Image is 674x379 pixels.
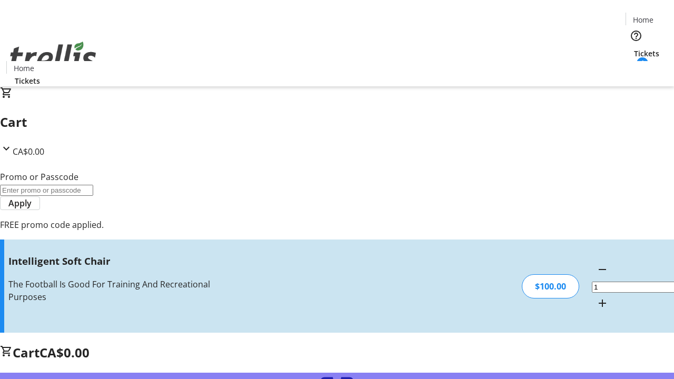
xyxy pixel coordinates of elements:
[14,63,34,74] span: Home
[634,48,659,59] span: Tickets
[522,274,579,298] div: $100.00
[8,278,239,303] div: The Football Is Good For Training And Recreational Purposes
[6,75,48,86] a: Tickets
[15,75,40,86] span: Tickets
[626,25,647,46] button: Help
[633,14,653,25] span: Home
[13,146,44,157] span: CA$0.00
[592,293,613,314] button: Increment by one
[39,344,90,361] span: CA$0.00
[8,254,239,268] h3: Intelligent Soft Chair
[592,259,613,280] button: Decrement by one
[8,197,32,210] span: Apply
[626,48,668,59] a: Tickets
[626,14,660,25] a: Home
[6,30,100,83] img: Orient E2E Organization 62NfgGhcA5's Logo
[7,63,41,74] a: Home
[626,59,647,80] button: Cart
